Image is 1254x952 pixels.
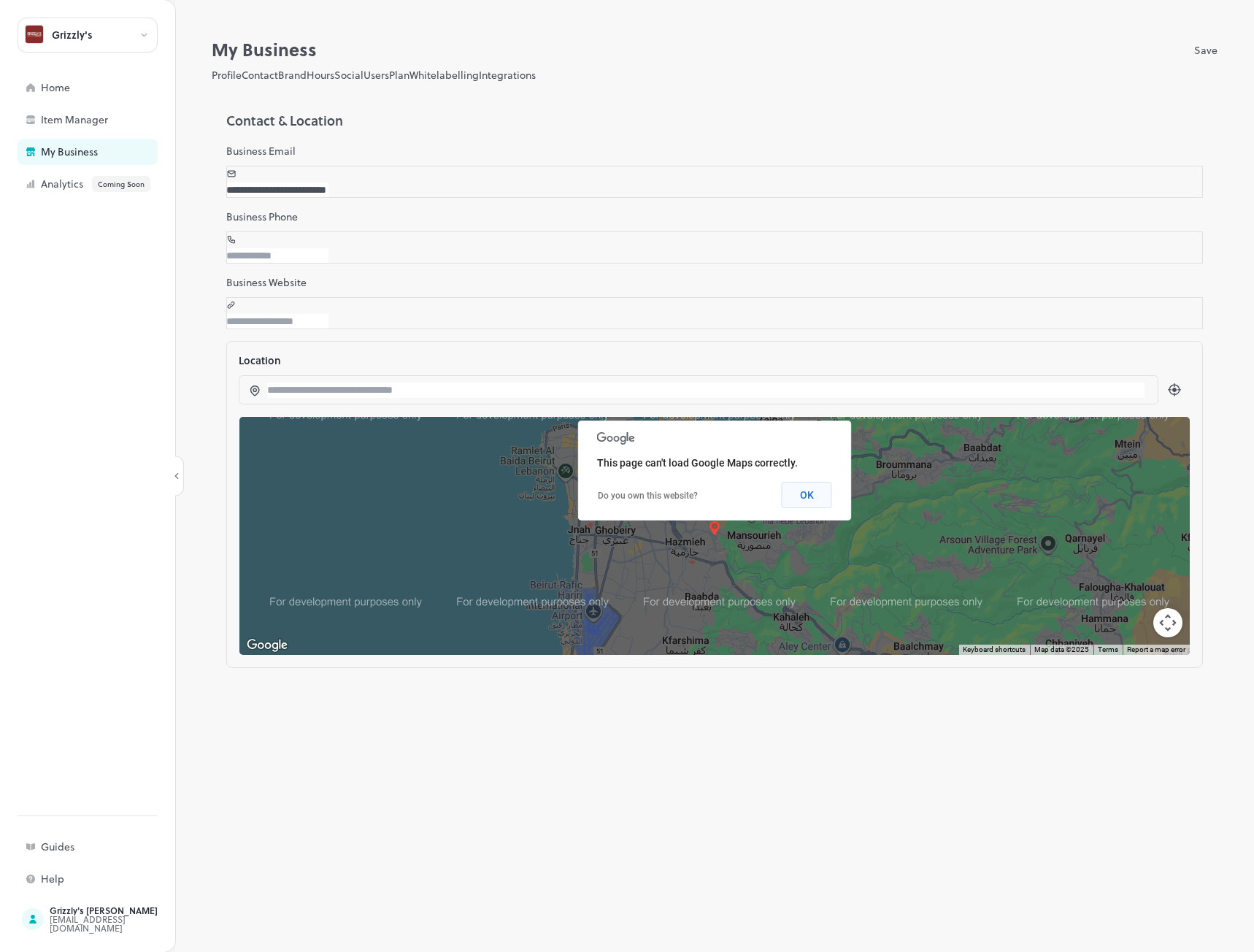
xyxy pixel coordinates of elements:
[707,521,722,536] img: location
[52,30,93,40] div: Grizzly's
[243,636,291,655] img: Google
[41,842,187,852] div: Guides
[50,906,187,915] div: Grizzly's [PERSON_NAME]
[598,491,698,501] a: Do you own this website?
[41,176,187,192] div: Analytics
[963,645,1026,655] button: Keyboard shortcuts
[782,482,832,508] button: OK
[242,67,278,82] button: Contact
[409,67,479,82] button: Whitelabelling
[212,37,1194,63] div: My Business
[597,457,798,469] span: This page can't load Google Maps correctly.
[92,176,150,192] div: Coming Soon
[41,115,187,125] div: Item Manager
[1098,645,1118,653] a: Terms (opens in new tab)
[212,67,242,82] button: Profile
[226,144,1203,158] p: Business Email
[226,275,1203,290] p: Business Website
[26,26,43,43] img: avatar
[41,874,187,884] div: Help
[226,112,1203,129] div: Contact & Location
[226,210,1203,224] p: Business Phone
[334,67,363,82] button: Social
[243,636,291,655] a: Open this area in Google Maps (opens a new window)
[389,67,409,82] button: Plan
[1153,608,1182,637] button: Map camera controls
[41,82,187,93] div: Home
[479,67,536,82] button: Integrations
[50,915,187,932] div: [EMAIL_ADDRESS][DOMAIN_NAME]
[363,67,389,82] button: Users
[1194,37,1218,63] button: Save
[1034,645,1089,653] span: Map data ©2025
[278,67,307,82] button: Brand
[41,147,187,157] div: My Business
[239,353,1190,368] div: Location
[1127,645,1185,653] a: Report a map error
[307,67,334,82] button: Hours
